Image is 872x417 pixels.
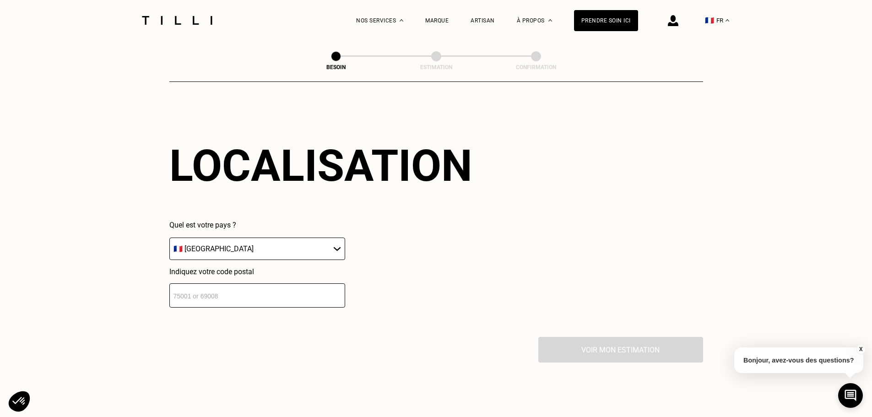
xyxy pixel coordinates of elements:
span: 🇫🇷 [705,16,714,25]
div: Besoin [290,64,382,70]
div: Localisation [169,140,472,191]
p: Bonjour, avez-vous des questions? [734,347,863,373]
a: Prendre soin ici [574,10,638,31]
img: icône connexion [668,15,678,26]
a: Marque [425,17,449,24]
div: Estimation [390,64,482,70]
a: Artisan [471,17,495,24]
img: menu déroulant [726,19,729,22]
input: 75001 or 69008 [169,283,345,308]
p: Quel est votre pays ? [169,221,345,229]
div: Confirmation [490,64,582,70]
img: Menu déroulant [400,19,403,22]
img: Menu déroulant à propos [548,19,552,22]
img: Logo du service de couturière Tilli [139,16,216,25]
p: Indiquez votre code postal [169,267,345,276]
button: X [856,344,865,354]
